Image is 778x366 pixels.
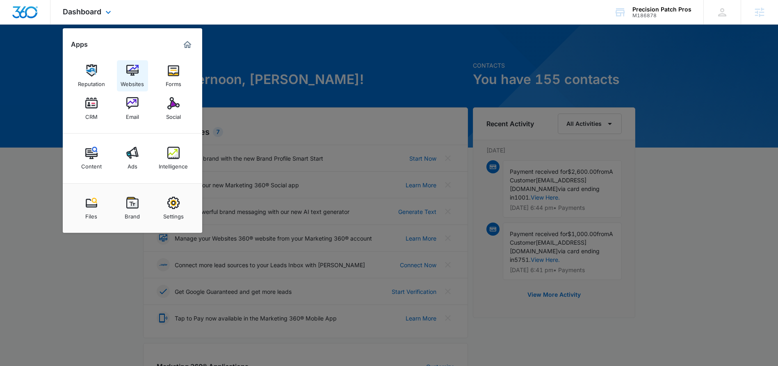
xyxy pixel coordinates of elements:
[158,193,189,224] a: Settings
[63,7,101,16] span: Dashboard
[121,77,144,87] div: Websites
[632,13,691,18] div: account id
[76,143,107,174] a: Content
[126,109,139,120] div: Email
[632,6,691,13] div: account name
[166,109,181,120] div: Social
[158,93,189,124] a: Social
[166,77,181,87] div: Forms
[85,209,97,220] div: Files
[128,159,137,170] div: Ads
[76,193,107,224] a: Files
[158,60,189,91] a: Forms
[76,60,107,91] a: Reputation
[125,209,140,220] div: Brand
[158,143,189,174] a: Intelligence
[163,209,184,220] div: Settings
[159,159,188,170] div: Intelligence
[78,77,105,87] div: Reputation
[117,60,148,91] a: Websites
[81,159,102,170] div: Content
[76,93,107,124] a: CRM
[181,38,194,51] a: Marketing 360® Dashboard
[85,109,98,120] div: CRM
[71,41,88,48] h2: Apps
[117,143,148,174] a: Ads
[117,93,148,124] a: Email
[117,193,148,224] a: Brand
